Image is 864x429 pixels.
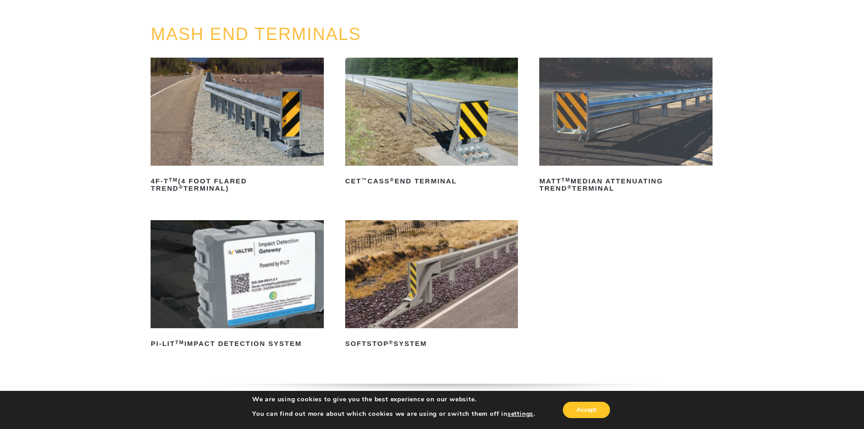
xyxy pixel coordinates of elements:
[389,340,393,345] sup: ®
[345,220,518,351] a: SoftStop®System
[390,177,395,182] sup: ®
[151,174,323,196] h2: 4F-T (4 Foot Flared TREND Terminal)
[361,177,367,182] sup: ™
[345,336,518,351] h2: SoftStop System
[175,340,184,345] sup: TM
[567,184,572,190] sup: ®
[252,410,535,418] p: You can find out more about which cookies we are using or switch them off in .
[345,220,518,328] img: SoftStop System End Terminal
[179,184,183,190] sup: ®
[345,174,518,188] h2: CET CASS End Terminal
[151,58,323,196] a: 4F-TTM(4 Foot Flared TREND®Terminal)
[508,410,533,418] button: settings
[345,58,518,188] a: CET™CASS®End Terminal
[151,220,323,351] a: PI-LITTMImpact Detection System
[539,174,712,196] h2: MATT Median Attenuating TREND Terminal
[252,395,535,404] p: We are using cookies to give you the best experience on our website.
[563,402,610,418] button: Accept
[151,25,361,44] a: MASH END TERMINALS
[539,58,712,196] a: MATTTMMedian Attenuating TREND®Terminal
[151,336,323,351] h2: PI-LIT Impact Detection System
[169,177,178,182] sup: TM
[561,177,571,182] sup: TM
